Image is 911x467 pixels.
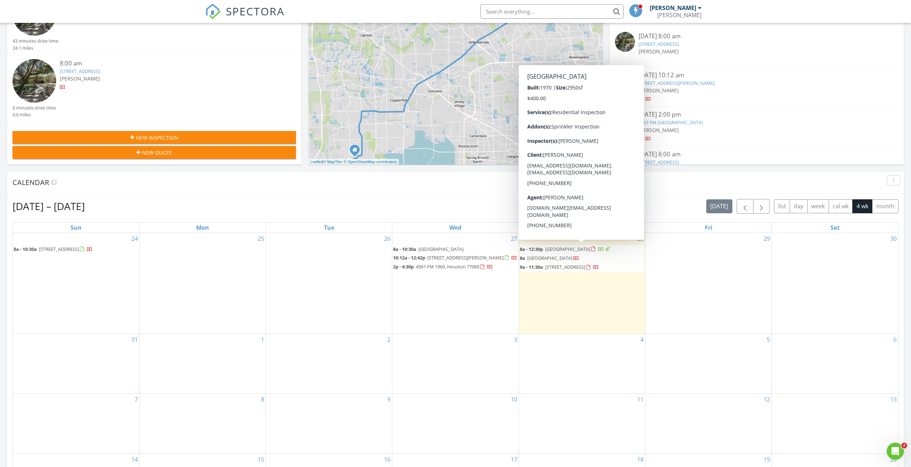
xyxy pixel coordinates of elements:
span: [STREET_ADDRESS][PERSON_NAME] [427,254,504,261]
a: [STREET_ADDRESS] [639,159,679,165]
div: 8:00 am [60,59,272,68]
a: © OpenStreetMap contributors [344,160,397,164]
a: 10:12a - 12:42p [STREET_ADDRESS][PERSON_NAME] [393,254,518,262]
span: 10:12a - 12:42p [393,254,425,261]
div: [DATE] 8:00 am [639,150,875,159]
a: Thursday [575,223,589,233]
span: New Quote [142,149,172,156]
span: 8a [520,255,525,261]
a: 10:12a - 12:42p [STREET_ADDRESS][PERSON_NAME] [393,254,517,261]
td: Go to August 30, 2025 [772,233,898,334]
button: month [872,199,898,213]
a: 2p - 4:30p 4561 FM 1960, Houston 77069 [393,263,518,271]
a: 8a - 10:30a [GEOGRAPHIC_DATA] [393,245,518,253]
span: 2 [901,443,907,448]
a: Saturday [829,223,841,233]
td: Go to September 1, 2025 [139,334,266,394]
span: [PERSON_NAME] [639,127,679,133]
a: Go to September 16, 2025 [383,454,392,465]
div: [PERSON_NAME] [650,4,696,11]
a: 8a - 10:30a [STREET_ADDRESS] [14,246,93,252]
div: [DATE] 8:00 am [639,32,875,41]
a: © MapTiler [323,160,343,164]
a: Go to September 4, 2025 [639,334,645,345]
td: Go to September 6, 2025 [772,334,898,394]
button: Next [753,199,770,214]
input: Search everything... [480,4,624,19]
a: Go to August 24, 2025 [130,233,139,244]
span: [GEOGRAPHIC_DATA] [527,255,572,261]
a: Go to August 30, 2025 [889,233,898,244]
span: 8a - 10:30a [14,246,37,252]
div: [DATE] 2:00 pm [639,110,875,119]
a: Go to September 19, 2025 [762,454,771,465]
span: [PERSON_NAME] [639,87,679,94]
a: Leaflet [310,160,322,164]
div: | [309,159,399,165]
a: Go to September 18, 2025 [636,454,645,465]
a: 9a - 11:30a [STREET_ADDRESS] [520,263,644,272]
a: Wednesday [448,223,463,233]
div: 0 minutes drive time [13,104,56,111]
a: Go to August 28, 2025 [636,233,645,244]
a: Friday [703,223,714,233]
td: Go to September 8, 2025 [139,394,266,454]
td: Go to August 27, 2025 [392,233,519,334]
img: streetview [615,110,635,130]
a: Go to August 29, 2025 [762,233,771,244]
td: Go to August 29, 2025 [645,233,771,334]
iframe: Intercom live chat [887,443,904,460]
img: streetview [615,32,635,52]
a: [DATE] 2:00 pm 4561 FM [GEOGRAPHIC_DATA] [PERSON_NAME] [615,110,898,142]
a: 2p - 4:30p 4561 FM 1960, Houston 77069 [393,263,493,270]
td: Go to August 24, 2025 [13,233,139,334]
span: [GEOGRAPHIC_DATA] [545,246,590,252]
span: 2p - 4:30p [393,263,414,270]
div: [DATE] 10:12 am [639,71,875,80]
button: week [807,199,829,213]
a: Go to September 8, 2025 [260,394,266,405]
button: day [790,199,808,213]
a: 4561 FM [GEOGRAPHIC_DATA] [639,119,703,126]
a: Go to August 26, 2025 [383,233,392,244]
button: list [774,199,790,213]
button: Previous [737,199,753,214]
span: Calendar [13,177,49,187]
a: Tuesday [323,223,336,233]
a: [DATE] 8:00 am [STREET_ADDRESS] [PERSON_NAME] [615,150,898,182]
a: Go to September 17, 2025 [509,454,519,465]
td: Go to September 4, 2025 [519,334,645,394]
button: New Quote [13,146,296,159]
a: Go to September 10, 2025 [509,394,519,405]
td: Go to August 28, 2025 [519,233,645,334]
h2: [DATE] – [DATE] [13,199,85,213]
a: 9a - 11:30a [STREET_ADDRESS] [520,264,599,270]
td: Go to August 25, 2025 [139,233,266,334]
a: 8a - 10:30a [STREET_ADDRESS] [14,245,139,254]
div: Jesse Guzman [657,11,702,19]
td: Go to August 26, 2025 [266,233,392,334]
img: The Best Home Inspection Software - Spectora [205,4,221,19]
a: Go to September 11, 2025 [636,394,645,405]
span: 4561 FM 1960, Houston 77069 [416,263,479,270]
div: 43 minutes drive time [13,38,58,44]
span: [PERSON_NAME] [60,75,100,82]
td: Go to September 5, 2025 [645,334,771,394]
div: 0.0 miles [13,111,56,118]
span: [STREET_ADDRESS] [545,264,585,270]
a: [STREET_ADDRESS] [639,41,679,47]
td: Go to August 31, 2025 [13,334,139,394]
img: streetview [615,71,635,91]
a: 8a - 12:30p [GEOGRAPHIC_DATA] [520,245,644,254]
span: SPECTORA [226,4,285,19]
a: Go to September 14, 2025 [130,454,139,465]
td: Go to September 9, 2025 [266,394,392,454]
button: 4 wk [852,199,872,213]
span: New Inspection [136,134,178,141]
a: Go to September 9, 2025 [386,394,392,405]
a: SPECTORA [205,10,285,25]
a: 8:00 am [STREET_ADDRESS] [PERSON_NAME] 0 minutes drive time 0.0 miles [13,59,296,118]
img: streetview [615,150,635,170]
a: [DATE] 8:00 am [STREET_ADDRESS] [PERSON_NAME] [615,32,898,63]
td: Go to September 13, 2025 [772,394,898,454]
